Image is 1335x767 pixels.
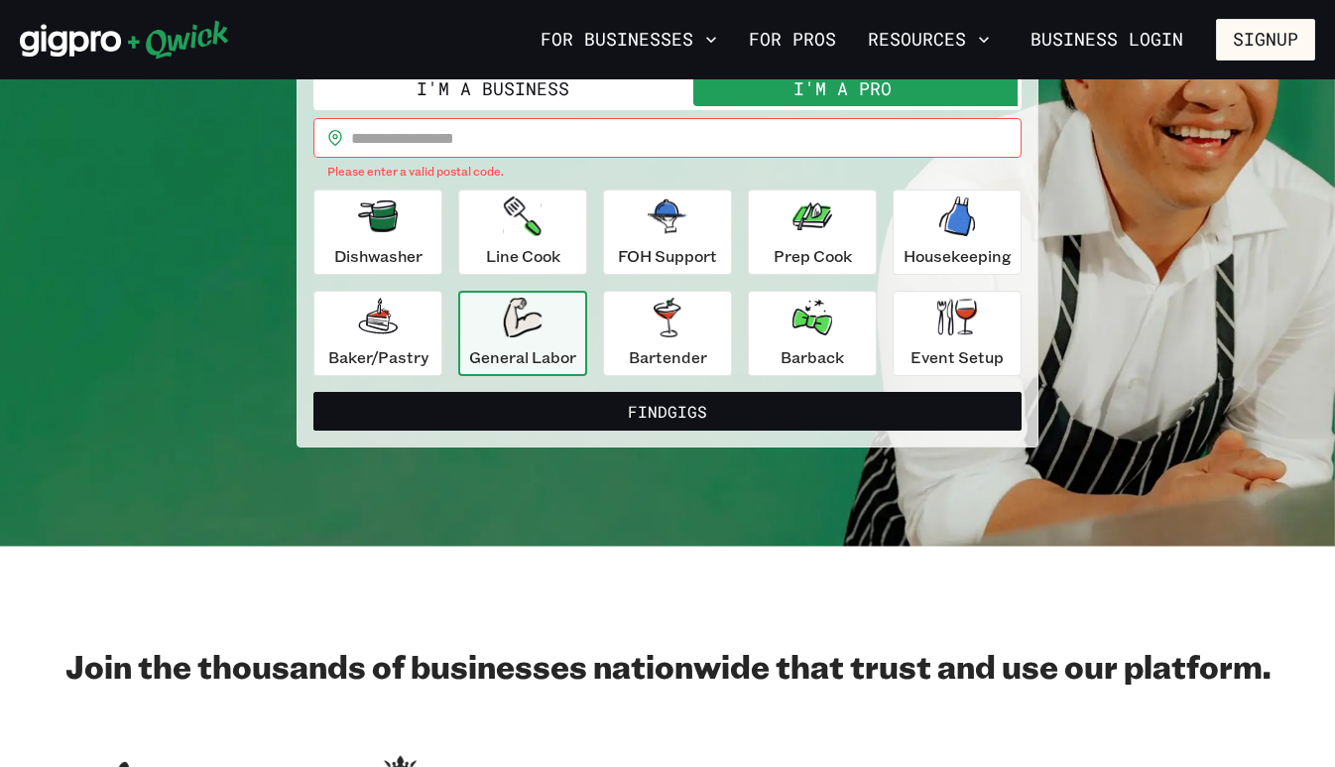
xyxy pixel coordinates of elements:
button: Prep Cook [748,190,877,275]
p: Housekeeping [904,244,1012,268]
button: Baker/Pastry [313,291,442,376]
button: FindGigs [313,392,1022,432]
p: Dishwasher [334,244,423,268]
button: FOH Support [603,190,732,275]
h2: Join the thousands of businesses nationwide that trust and use our platform. [20,646,1315,686]
button: Barback [748,291,877,376]
p: Line Cook [486,244,560,268]
p: Prep Cook [774,244,852,268]
a: Business Login [1014,19,1200,61]
p: Event Setup [910,345,1004,369]
p: Baker/Pastry [328,345,428,369]
p: FOH Support [618,244,717,268]
p: Please enter a valid postal code. [327,162,1008,182]
button: Housekeeping [893,190,1022,275]
p: Barback [781,345,844,369]
button: Resources [860,23,998,57]
button: General Labor [458,291,587,376]
button: I'm a Pro [667,70,1018,106]
button: I'm a Business [317,70,667,106]
button: For Businesses [533,23,725,57]
a: For Pros [741,23,844,57]
button: Signup [1216,19,1315,61]
p: Bartender [629,345,707,369]
button: Event Setup [893,291,1022,376]
button: Line Cook [458,190,587,275]
p: General Labor [469,345,576,369]
button: Dishwasher [313,190,442,275]
button: Bartender [603,291,732,376]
